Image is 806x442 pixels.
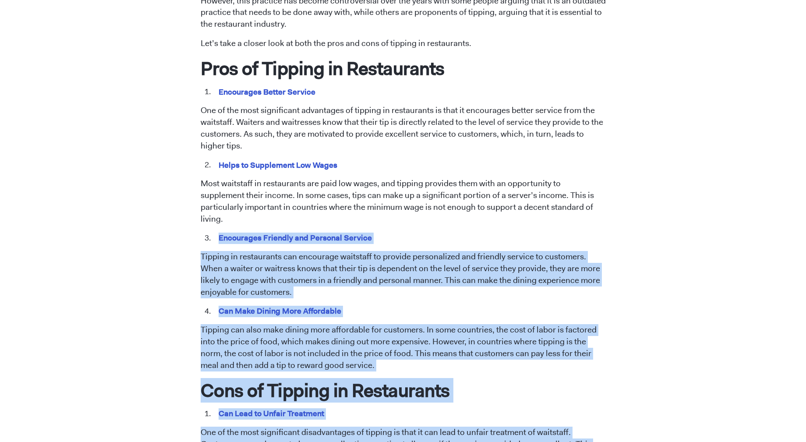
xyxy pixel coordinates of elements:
[217,85,317,99] mark: Encourages Better Service
[201,57,606,80] h1: Pros of Tipping in Restaurants
[201,178,606,225] p: Most waitstaff in restaurants are paid low wages, and tipping provides them with an opportunity t...
[217,304,343,318] mark: Can Make Dining More Affordable
[201,105,606,152] p: One of the most significant advantages of tipping in restaurants is that it encourages better ser...
[201,324,606,371] p: Tipping can also make dining more affordable for customers. In some countries, the cost of labor ...
[217,158,339,172] mark: Helps to Supplement Low Wages
[201,251,606,298] p: Tipping in restaurants can encourage waitstaff to provide personalized and friendly service to cu...
[217,407,326,420] mark: Can Lead to Unfair Treatment
[217,231,374,244] mark: Encourages Friendly and Personal Service
[201,379,606,402] h1: Cons of Tipping in Restaurants
[201,38,606,50] p: Let’s take a closer look at both the pros and cons of tipping in restaurants.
